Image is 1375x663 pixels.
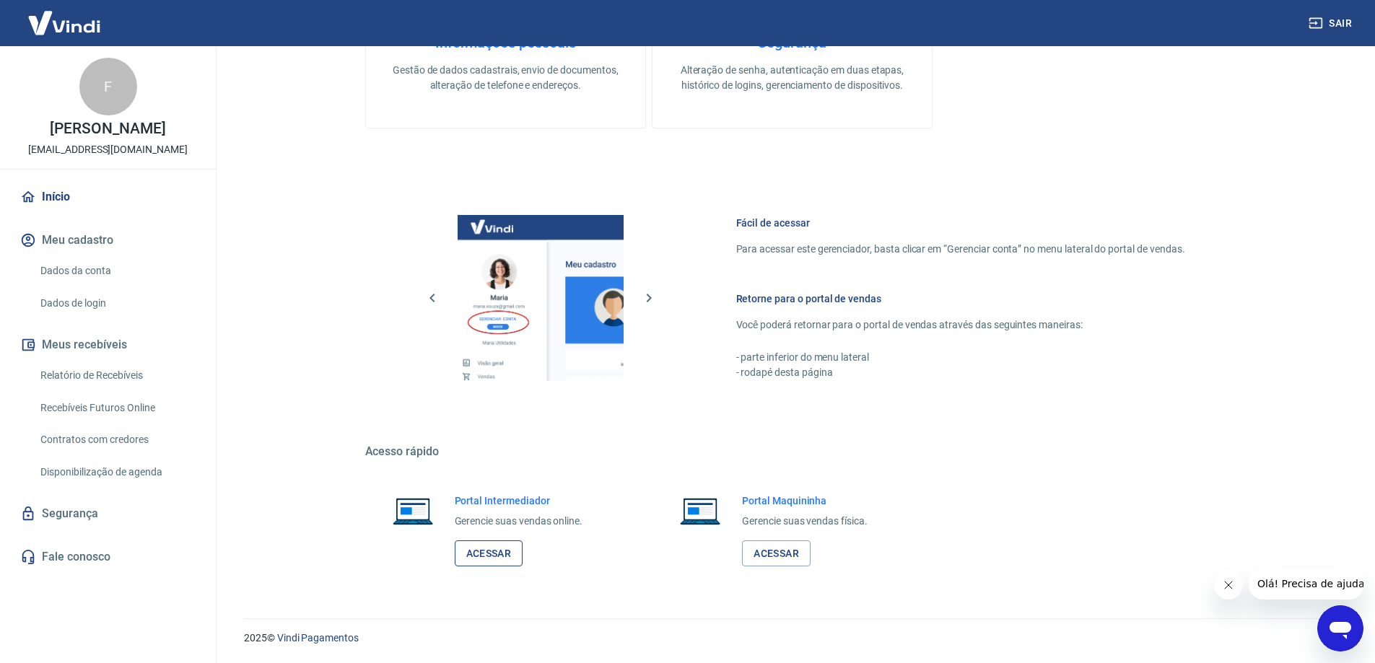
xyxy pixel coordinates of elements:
[736,365,1185,380] p: - rodapé desta página
[365,444,1220,459] h5: Acesso rápido
[35,393,198,423] a: Recebíveis Futuros Online
[736,242,1185,257] p: Para acessar este gerenciador, basta clicar em “Gerenciar conta” no menu lateral do portal de ven...
[1317,605,1363,651] iframe: Botão para abrir a janela de mensagens
[17,541,198,573] a: Fale conosco
[676,63,909,93] p: Alteração de senha, autenticação em duas etapas, histórico de logins, gerenciamento de dispositivos.
[455,493,583,508] h6: Portal Intermediador
[79,58,137,115] div: F
[670,493,730,528] img: Imagem de um notebook aberto
[35,425,198,455] a: Contratos com credores
[458,215,624,381] img: Imagem da dashboard mostrando o botão de gerenciar conta na sidebar no lado esquerdo
[35,256,198,286] a: Dados da conta
[28,142,188,157] p: [EMAIL_ADDRESS][DOMAIN_NAME]
[736,350,1185,365] p: - parte inferior do menu lateral
[50,121,165,136] p: [PERSON_NAME]
[742,493,868,508] h6: Portal Maquininha
[455,540,523,567] a: Acessar
[9,10,121,22] span: Olá! Precisa de ajuda?
[736,216,1185,230] h6: Fácil de acessar
[35,457,198,487] a: Disponibilização de agenda
[742,514,868,529] p: Gerencie suas vendas física.
[1214,571,1243,600] iframe: Fechar mensagem
[742,540,811,567] a: Acessar
[736,317,1185,333] p: Você poderá retornar para o portal de vendas através das seguintes maneiras:
[244,631,1340,646] p: 2025 ©
[389,63,622,93] p: Gestão de dados cadastrais, envio de documentos, alteração de telefone e endereços.
[736,291,1185,306] h6: Retorne para o portal de vendas
[35,361,198,390] a: Relatório de Recebíveis
[17,181,198,213] a: Início
[277,632,359,644] a: Vindi Pagamentos
[17,1,111,45] img: Vindi
[455,514,583,529] p: Gerencie suas vendas online.
[35,289,198,318] a: Dados de login
[17,498,198,530] a: Segurança
[1249,568,1363,600] iframe: Mensagem da empresa
[383,493,443,528] img: Imagem de um notebook aberto
[17,224,198,256] button: Meu cadastro
[1306,10,1358,37] button: Sair
[17,329,198,361] button: Meus recebíveis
